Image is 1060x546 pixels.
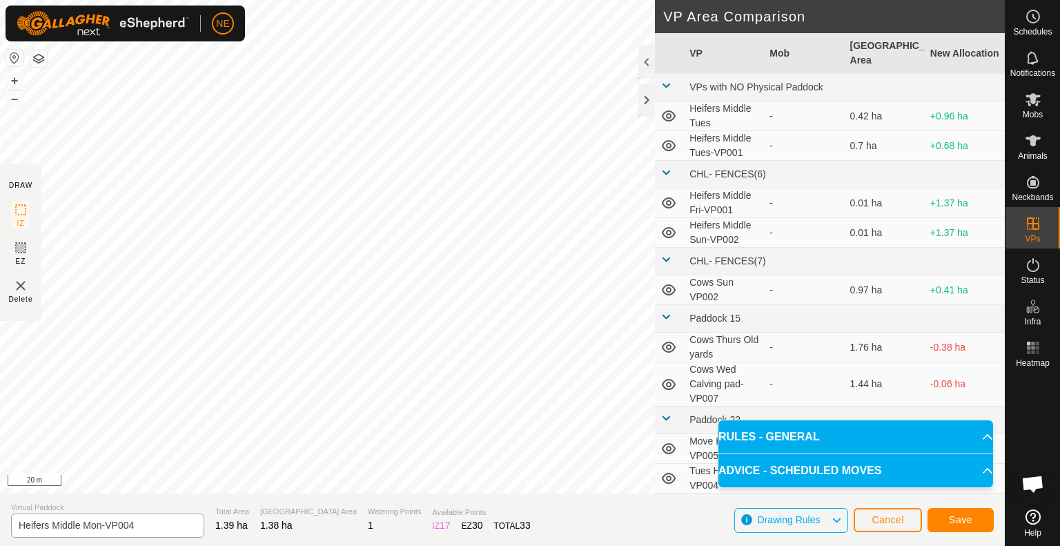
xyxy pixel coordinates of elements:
[684,275,764,305] td: Cows Sun VP002
[718,454,993,487] p-accordion-header: ADVICE - SCHEDULED MOVES
[845,218,925,248] td: 0.01 ha
[494,518,531,533] div: TOTAL
[9,180,32,191] div: DRAW
[6,50,23,66] button: Reset Map
[1012,193,1053,202] span: Neckbands
[1025,235,1040,243] span: VPs
[718,462,881,479] span: ADVICE - SCHEDULED MOVES
[845,362,925,407] td: 1.44 ha
[689,255,765,266] span: CHL- FENCES(7)
[925,131,1005,161] td: +0.68 ha
[769,109,838,124] div: -
[689,168,765,179] span: CHL- FENCES(6)
[718,420,993,454] p-accordion-header: RULES - GENERAL
[949,514,972,525] span: Save
[17,11,189,36] img: Gallagher Logo
[845,188,925,218] td: 0.01 ha
[684,434,764,464] td: Move Heifers-VP005
[215,506,249,518] span: Total Area
[30,50,47,67] button: Map Layers
[689,313,740,324] span: Paddock 15
[260,506,357,518] span: [GEOGRAPHIC_DATA] Area
[215,520,248,531] span: 1.39 ha
[11,502,204,514] span: Virtual Paddock
[684,218,764,248] td: Heifers Middle Sun-VP002
[769,283,838,298] div: -
[520,520,531,531] span: 33
[757,514,820,525] span: Drawing Rules
[1016,359,1050,367] span: Heatmap
[689,414,740,425] span: Paddock 22
[684,131,764,161] td: Heifers Middle Tues-VP001
[432,518,450,533] div: IZ
[440,520,451,531] span: 17
[1018,152,1048,160] span: Animals
[684,464,764,494] td: Tues Heifers-VP004
[845,333,925,362] td: 1.76 ha
[927,508,994,532] button: Save
[1013,28,1052,36] span: Schedules
[684,362,764,407] td: Cows Wed Calving pad-VP007
[845,101,925,131] td: 0.42 ha
[925,188,1005,218] td: +1.37 ha
[925,101,1005,131] td: +0.96 ha
[925,218,1005,248] td: +1.37 ha
[1024,318,1041,326] span: Infra
[368,506,421,518] span: Watering Points
[12,277,29,294] img: VP
[1024,529,1041,537] span: Help
[769,226,838,240] div: -
[769,196,838,211] div: -
[448,476,500,488] a: Privacy Policy
[216,17,229,31] span: NE
[925,362,1005,407] td: -0.06 ha
[368,520,373,531] span: 1
[1023,110,1043,119] span: Mobs
[718,429,820,445] span: RULES - GENERAL
[769,340,838,355] div: -
[472,520,483,531] span: 30
[684,333,764,362] td: Cows Thurs Old yards
[769,139,838,153] div: -
[854,508,922,532] button: Cancel
[6,72,23,89] button: +
[764,33,844,74] th: Mob
[689,81,823,92] span: VPs with NO Physical Paddock
[16,256,26,266] span: EZ
[9,294,33,304] span: Delete
[663,8,1005,25] h2: VP Area Comparison
[6,90,23,107] button: –
[684,33,764,74] th: VP
[17,218,25,228] span: IZ
[925,333,1005,362] td: -0.38 ha
[1012,463,1054,505] div: Open chat
[872,514,904,525] span: Cancel
[684,101,764,131] td: Heifers Middle Tues
[684,188,764,218] td: Heifers Middle Fri-VP001
[845,131,925,161] td: 0.7 ha
[845,33,925,74] th: [GEOGRAPHIC_DATA] Area
[769,377,838,391] div: -
[462,518,483,533] div: EZ
[925,275,1005,305] td: +0.41 ha
[1021,276,1044,284] span: Status
[260,520,293,531] span: 1.38 ha
[1005,504,1060,543] a: Help
[432,507,530,518] span: Available Points
[845,275,925,305] td: 0.97 ha
[516,476,557,488] a: Contact Us
[925,33,1005,74] th: New Allocation
[1010,69,1055,77] span: Notifications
